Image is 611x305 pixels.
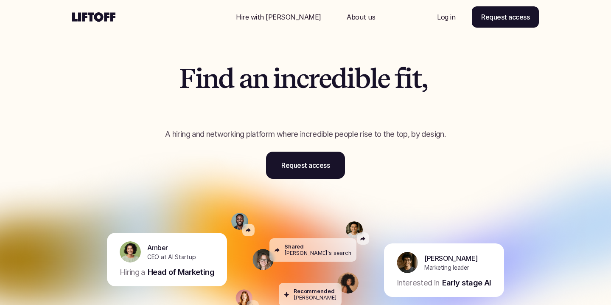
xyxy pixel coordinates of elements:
[266,152,345,179] a: Request access
[324,93,337,123] span: e
[207,93,222,123] span: u
[239,64,252,93] span: a
[179,64,195,93] span: F
[371,93,387,123] span: u
[157,93,166,123] span: t
[195,64,203,93] span: i
[424,253,478,263] p: [PERSON_NAME]
[252,64,268,93] span: n
[401,93,411,123] span: r
[226,7,331,27] a: Nav Link
[236,12,321,22] p: Hire with [PERSON_NAME]
[426,93,438,123] span: s
[370,64,377,93] span: l
[222,93,237,123] span: g
[280,64,296,93] span: n
[182,93,192,123] span: r
[284,250,351,256] p: [PERSON_NAME]'s search
[472,6,539,28] a: Request access
[294,294,336,301] p: [PERSON_NAME]
[281,160,330,170] p: Request access
[404,64,412,93] span: i
[308,64,319,93] span: r
[424,263,469,272] p: Marketing leader
[284,243,304,250] p: Shared
[166,93,182,123] span: h
[258,93,274,123] span: p
[274,93,287,123] span: e
[301,93,317,123] span: p
[286,93,301,123] span: o
[148,267,214,278] p: Head of Marketing
[397,277,440,288] p: Interested in
[296,64,308,93] span: c
[273,64,280,93] span: i
[192,93,207,123] span: o
[218,64,234,93] span: d
[342,93,357,123] span: y
[427,7,465,27] a: Nav Link
[395,64,404,93] span: f
[411,93,426,123] span: u
[317,93,324,123] span: l
[202,64,218,93] span: n
[448,93,454,123] span: .
[331,64,347,93] span: d
[354,64,370,93] span: b
[125,129,486,140] p: A hiring and networking platform where incredible people rise to the top, by design.
[412,64,421,93] span: t
[442,277,491,288] p: Early stage AI
[147,242,168,252] p: Amber
[237,93,253,123] span: h
[120,267,145,278] p: Hiring a
[437,12,455,22] p: Log in
[319,64,331,93] span: e
[347,12,375,22] p: About us
[438,93,448,123] span: t
[377,64,390,93] span: e
[481,12,530,22] p: Request access
[347,64,354,93] span: i
[356,93,371,123] span: o
[147,252,196,261] p: CEO at AI Startup
[294,288,335,294] p: Recommended
[336,7,385,27] a: Nav Link
[392,93,401,123] span: t
[421,64,427,93] span: ,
